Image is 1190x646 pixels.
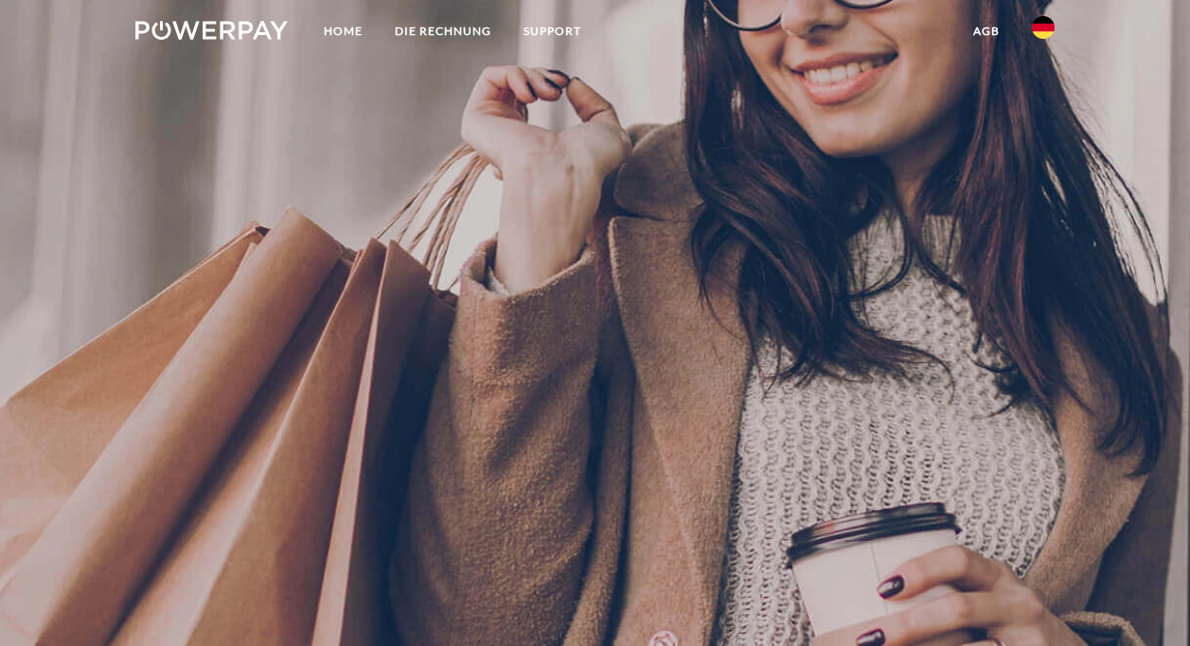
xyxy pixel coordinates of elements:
img: de [1032,16,1055,39]
a: DIE RECHNUNG [379,14,507,48]
a: SUPPORT [507,14,597,48]
a: agb [957,14,1016,48]
iframe: Schaltfläche zum Öffnen des Messaging-Fensters [1114,570,1175,631]
a: Home [308,14,379,48]
img: logo-powerpay-white.svg [135,21,288,40]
